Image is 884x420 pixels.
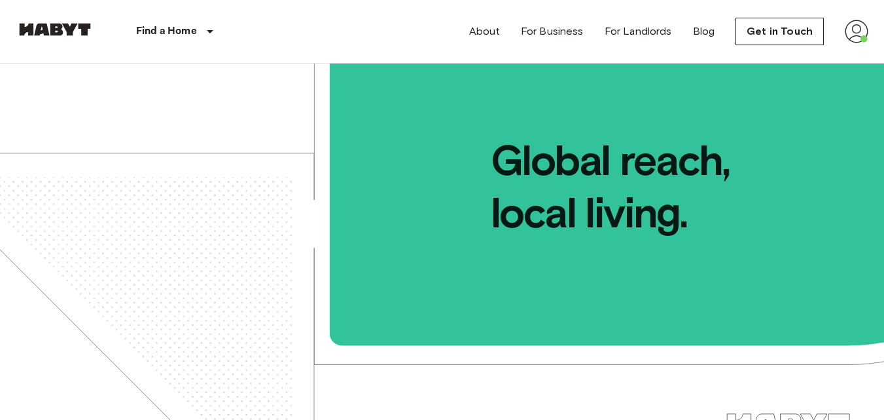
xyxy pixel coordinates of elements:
img: avatar [845,20,868,43]
a: About [469,24,500,39]
a: Blog [693,24,715,39]
a: For Landlords [605,24,672,39]
a: For Business [521,24,584,39]
a: Get in Touch [735,18,824,45]
span: Global reach, local living. [332,64,884,239]
p: Find a Home [136,24,197,39]
img: Habyt [16,23,94,36]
